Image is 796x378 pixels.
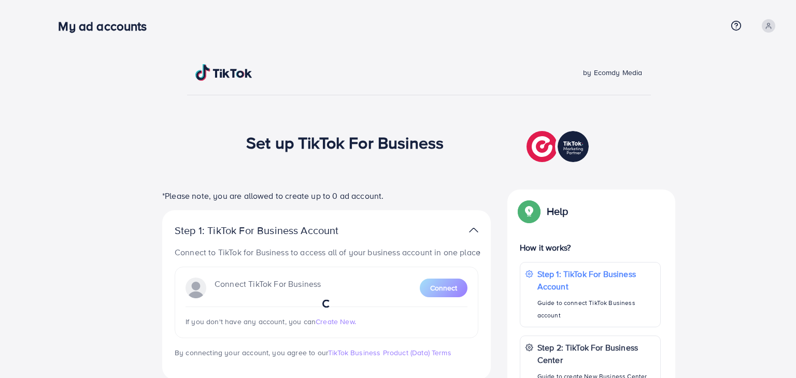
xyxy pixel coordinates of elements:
p: Step 2: TikTok For Business Center [537,341,655,366]
p: *Please note, you are allowed to create up to 0 ad account. [162,190,491,202]
img: TikTok partner [469,223,478,238]
p: Guide to connect TikTok Business account [537,297,655,322]
p: Step 1: TikTok For Business Account [537,268,655,293]
p: How it works? [520,241,661,254]
img: TikTok partner [527,128,591,165]
span: by Ecomdy Media [583,67,642,78]
img: TikTok [195,64,252,81]
p: Step 1: TikTok For Business Account [175,224,372,237]
p: Help [547,205,568,217]
h3: My ad accounts [58,19,155,34]
h1: Set up TikTok For Business [246,133,444,152]
img: Popup guide [520,202,538,221]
